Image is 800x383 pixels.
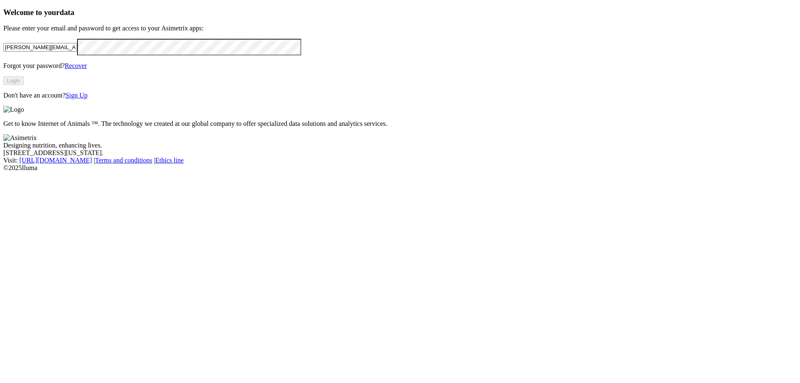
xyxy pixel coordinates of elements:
h3: Welcome to your [3,8,797,17]
a: Recover [65,62,87,69]
p: Don't have an account? [3,92,797,99]
button: Login [3,76,24,85]
span: data [60,8,74,17]
div: Visit : | | [3,157,797,164]
div: Designing nutrition, enhancing lives. [3,142,797,149]
p: Get to know Internet of Animals ™. The technology we created at our global company to offer speci... [3,120,797,128]
a: [URL][DOMAIN_NAME] [20,157,92,164]
p: Forgot your password? [3,62,797,70]
a: Sign Up [65,92,87,99]
div: © 2025 Iluma [3,164,797,172]
div: [STREET_ADDRESS][US_STATE]. [3,149,797,157]
input: Your email [3,43,77,52]
a: Terms and conditions [95,157,152,164]
img: Logo [3,106,24,113]
p: Please enter your email and password to get access to your Asimetrix apps: [3,25,797,32]
img: Asimetrix [3,134,37,142]
a: Ethics line [155,157,184,164]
